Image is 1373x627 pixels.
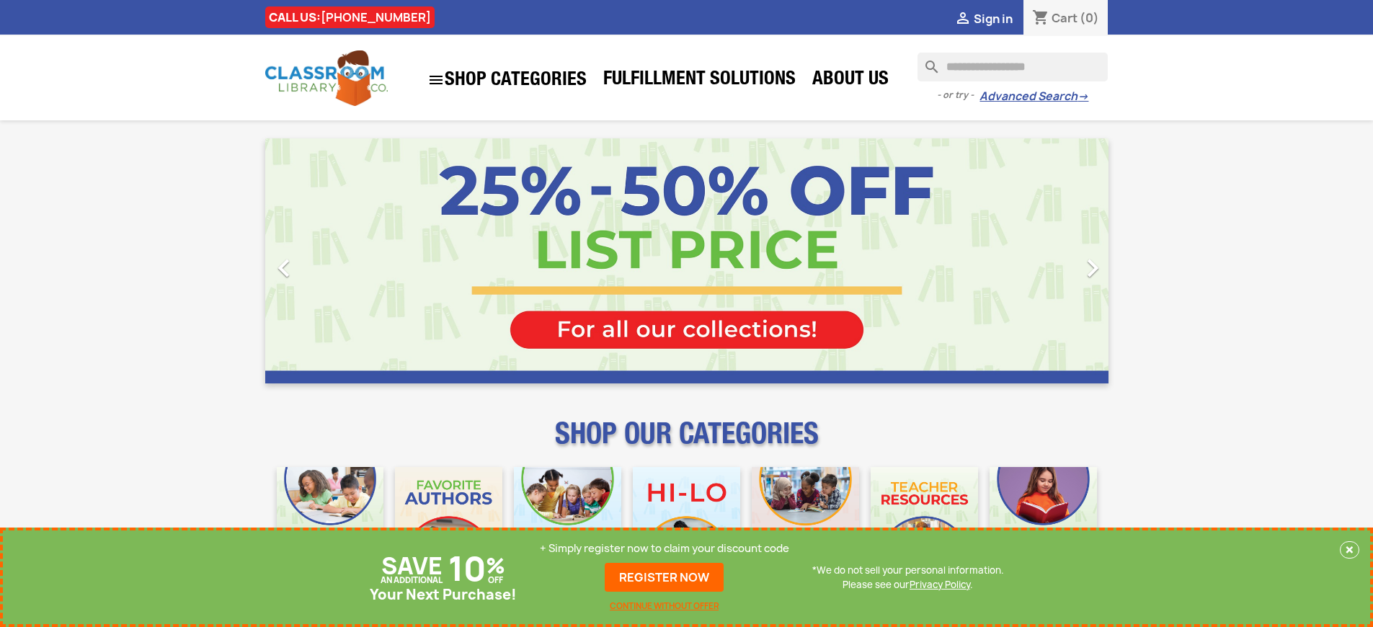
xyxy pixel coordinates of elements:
span: Sign in [974,11,1013,27]
img: CLC_Teacher_Resources_Mobile.jpg [871,467,978,574]
i:  [266,250,302,286]
img: CLC_Favorite_Authors_Mobile.jpg [395,467,502,574]
img: CLC_Bulk_Mobile.jpg [277,467,384,574]
a: Fulfillment Solutions [596,66,803,95]
a: [PHONE_NUMBER] [321,9,431,25]
i: shopping_cart [1032,10,1049,27]
a: Next [982,138,1108,383]
div: CALL US: [265,6,435,28]
i: search [917,53,935,70]
input: Search [917,53,1108,81]
ul: Carousel container [265,138,1108,383]
p: SHOP OUR CATEGORIES [265,430,1108,455]
span: Cart [1052,10,1077,26]
a:  Sign in [954,11,1013,27]
img: CLC_Fiction_Nonfiction_Mobile.jpg [752,467,859,574]
img: Classroom Library Company [265,50,388,106]
span: (0) [1080,10,1099,26]
a: SHOP CATEGORIES [420,64,594,96]
span: → [1077,89,1088,104]
a: Advanced Search→ [979,89,1088,104]
img: CLC_Phonics_And_Decodables_Mobile.jpg [514,467,621,574]
a: Previous [265,138,392,383]
i:  [427,71,445,89]
span: - or try - [937,88,979,102]
a: About Us [805,66,896,95]
img: CLC_HiLo_Mobile.jpg [633,467,740,574]
img: CLC_Dyslexia_Mobile.jpg [990,467,1097,574]
i:  [1075,250,1111,286]
i:  [954,11,972,28]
